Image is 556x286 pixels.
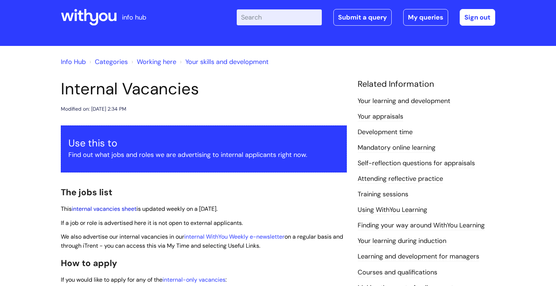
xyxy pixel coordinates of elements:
[61,79,347,99] h1: Internal Vacancies
[358,190,408,199] a: Training sessions
[184,233,285,240] a: internal WithYou Weekly e-newsletter
[61,104,126,114] div: Modified on: [DATE] 2:34 PM
[61,187,112,198] span: The jobs list
[178,56,269,68] li: Your skills and development
[237,9,322,25] input: Search
[358,128,413,137] a: Development time
[61,219,243,227] span: If a job or role is advertised here it is not open to external applicants.
[237,9,495,26] div: | -
[61,205,218,213] span: This is updated weekly on a [DATE].
[61,257,117,269] span: How to apply
[358,112,403,121] a: Your appraisals
[403,9,448,26] a: My queries
[137,57,176,66] a: Working here
[68,149,339,161] p: Find out what jobs and roles we are advertising to internal applicants right now.
[185,57,269,66] a: Your skills and development
[88,56,128,68] li: Solution home
[358,143,435,153] a: Mandatory online learning
[163,276,226,283] a: internal-only vacancies
[358,221,485,230] a: Finding your way around WithYou Learning
[130,56,176,68] li: Working here
[122,12,146,23] p: info hub
[358,205,427,215] a: Using WithYou Learning
[61,233,343,249] span: We also advertise our internal vacancies in our on a regular basis and through iTrent - you can a...
[358,174,443,184] a: Attending reflective practice
[68,137,339,149] h3: Use this to
[358,97,450,106] a: Your learning and development
[358,79,495,89] h4: Related Information
[358,236,446,246] a: Your learning during induction
[460,9,495,26] a: Sign out
[358,268,437,277] a: Courses and qualifications
[61,276,227,283] span: If you would like to apply for any of the :
[72,205,136,213] a: internal vacancies sheet
[358,252,479,261] a: Learning and development for managers
[333,9,392,26] a: Submit a query
[95,57,128,66] a: Categories
[358,159,475,168] a: Self-reflection questions for appraisals
[61,57,86,66] a: Info Hub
